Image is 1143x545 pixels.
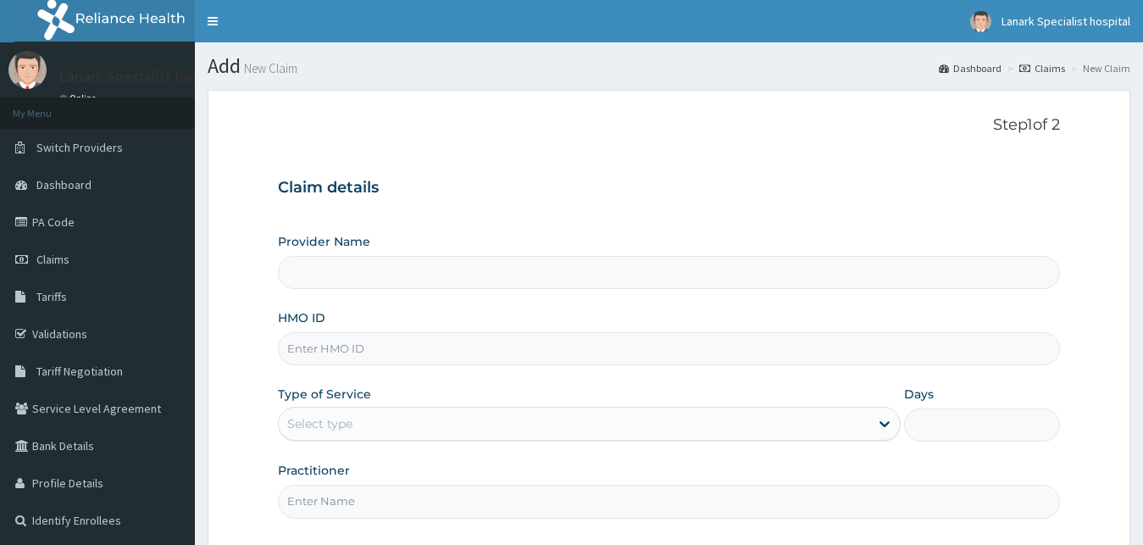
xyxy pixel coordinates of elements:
[241,62,297,75] small: New Claim
[904,386,934,403] label: Days
[287,415,352,432] div: Select type
[59,69,230,84] p: Lanark Specialist hospital
[36,364,123,379] span: Tariff Negotiation
[36,177,92,192] span: Dashboard
[278,309,325,326] label: HMO ID
[36,140,123,155] span: Switch Providers
[278,485,1061,518] input: Enter Name
[278,332,1061,365] input: Enter HMO ID
[939,61,1002,75] a: Dashboard
[278,116,1061,135] p: Step 1 of 2
[208,55,1130,77] h1: Add
[278,386,371,403] label: Type of Service
[1019,61,1065,75] a: Claims
[278,179,1061,197] h3: Claim details
[36,289,67,304] span: Tariffs
[970,11,991,32] img: User Image
[1067,61,1130,75] li: New Claim
[59,92,100,104] a: Online
[1002,14,1130,29] span: Lanark Specialist hospital
[8,51,47,89] img: User Image
[278,462,350,479] label: Practitioner
[278,233,370,250] label: Provider Name
[36,252,69,267] span: Claims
